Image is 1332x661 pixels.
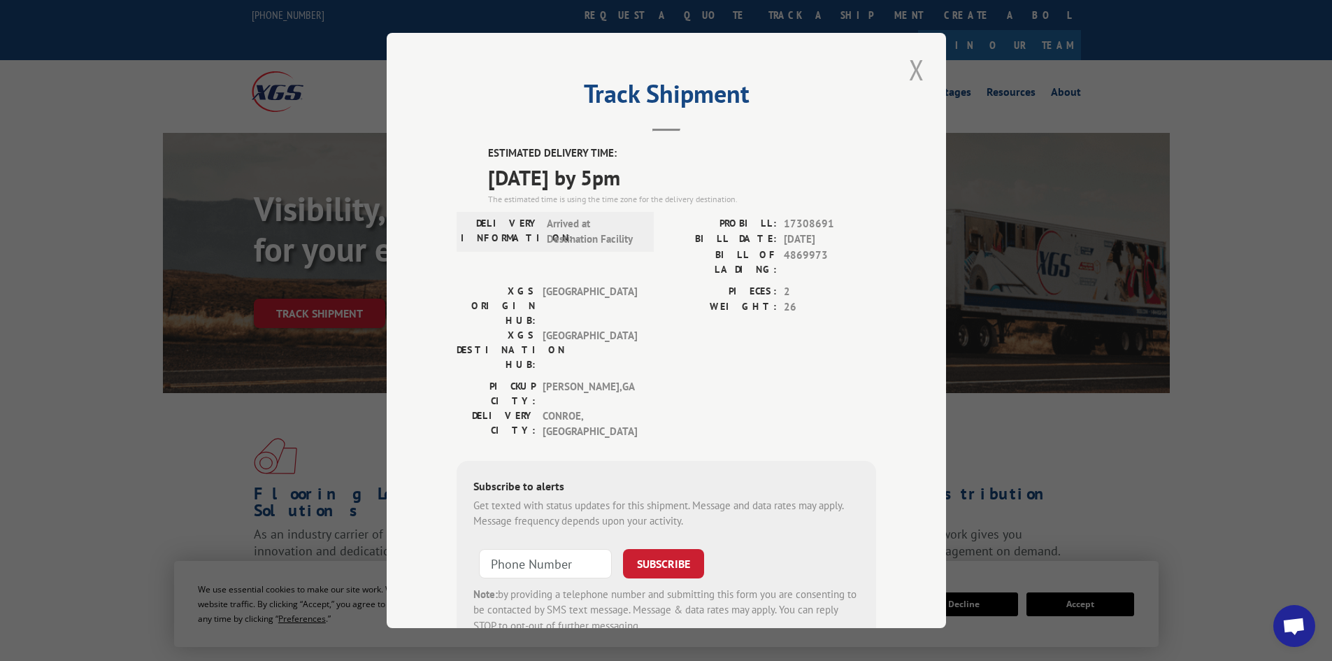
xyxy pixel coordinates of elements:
span: 4869973 [784,248,876,277]
label: PIECES: [666,284,777,300]
button: Close modal [905,50,929,89]
span: [PERSON_NAME] , GA [543,379,637,408]
span: CONROE , [GEOGRAPHIC_DATA] [543,408,637,440]
span: 2 [784,284,876,300]
a: Open chat [1273,605,1315,647]
span: 17308691 [784,216,876,232]
label: DELIVERY CITY: [457,408,536,440]
label: BILL DATE: [666,232,777,248]
label: PROBILL: [666,216,777,232]
label: ESTIMATED DELIVERY TIME: [488,145,876,162]
label: BILL OF LADING: [666,248,777,277]
div: by providing a telephone number and submitting this form you are consenting to be contacted by SM... [473,587,859,634]
h2: Track Shipment [457,84,876,111]
div: Get texted with status updates for this shipment. Message and data rates may apply. Message frequ... [473,498,859,529]
div: Subscribe to alerts [473,478,859,498]
button: SUBSCRIBE [623,549,704,578]
div: The estimated time is using the time zone for the delivery destination. [488,193,876,206]
span: Arrived at Destination Facility [547,216,641,248]
label: XGS DESTINATION HUB: [457,328,536,372]
span: [DATE] by 5pm [488,162,876,193]
span: [GEOGRAPHIC_DATA] [543,328,637,372]
label: WEIGHT: [666,299,777,315]
label: DELIVERY INFORMATION: [461,216,540,248]
label: PICKUP CITY: [457,379,536,408]
label: XGS ORIGIN HUB: [457,284,536,328]
span: [DATE] [784,232,876,248]
span: [GEOGRAPHIC_DATA] [543,284,637,328]
span: 26 [784,299,876,315]
input: Phone Number [479,549,612,578]
strong: Note: [473,588,498,601]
